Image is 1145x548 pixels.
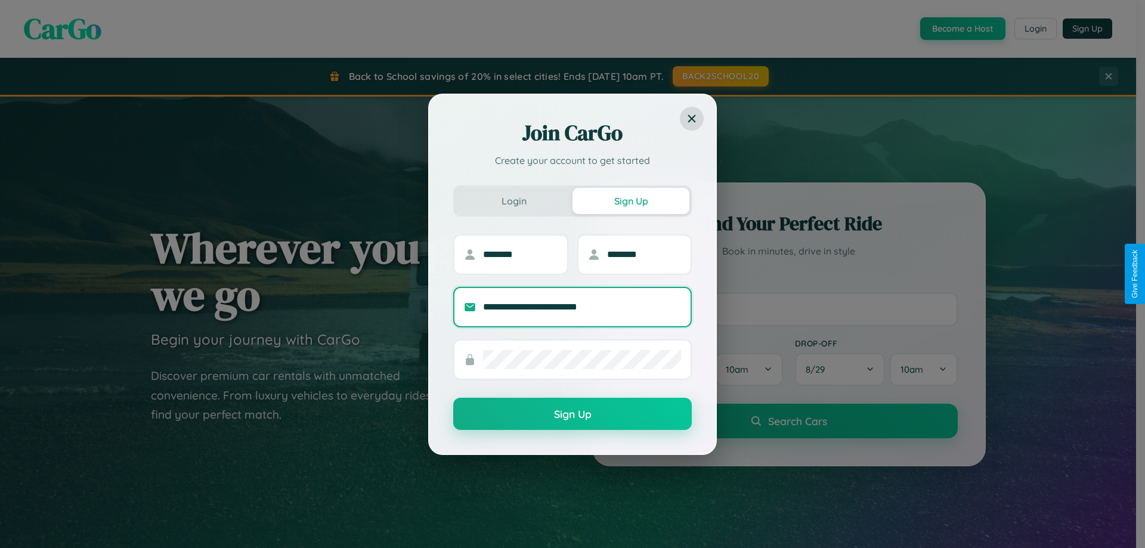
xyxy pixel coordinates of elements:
button: Sign Up [572,188,689,214]
button: Login [456,188,572,214]
h2: Join CarGo [453,119,692,147]
button: Sign Up [453,398,692,430]
div: Give Feedback [1131,250,1139,298]
p: Create your account to get started [453,153,692,168]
